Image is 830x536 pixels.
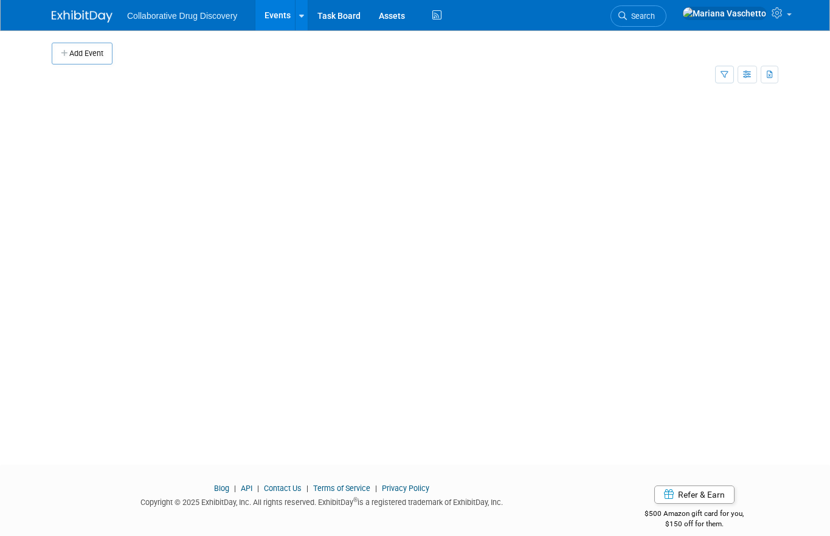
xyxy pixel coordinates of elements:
div: Copyright © 2025 ExhibitDay, Inc. All rights reserved. ExhibitDay is a registered trademark of Ex... [52,494,592,508]
a: Contact Us [264,484,302,493]
span: Search [627,12,655,21]
a: Terms of Service [313,484,370,493]
div: $150 off for them. [610,519,778,529]
a: Privacy Policy [382,484,429,493]
button: Add Event [52,43,112,64]
span: | [254,484,262,493]
img: ExhibitDay [52,10,112,23]
a: Refer & Earn [654,486,735,504]
span: | [231,484,239,493]
sup: ® [353,496,358,503]
span: | [372,484,380,493]
div: $500 Amazon gift card for you, [610,501,778,529]
a: API [241,484,252,493]
a: Search [610,5,666,27]
img: Mariana Vaschetto [682,7,767,20]
span: Collaborative Drug Discovery [127,11,237,21]
span: | [303,484,311,493]
a: Blog [214,484,229,493]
